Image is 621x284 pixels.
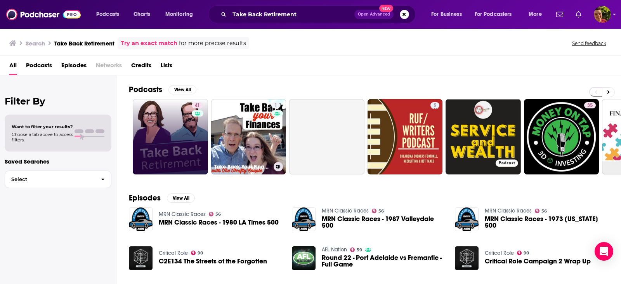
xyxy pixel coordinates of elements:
[96,59,122,75] span: Networks
[91,8,129,21] button: open menu
[524,251,529,255] span: 90
[159,250,188,256] a: Critical Role
[378,209,384,213] span: 56
[129,85,162,94] h2: Podcasts
[134,9,150,20] span: Charts
[5,177,95,182] span: Select
[594,6,611,23] img: User Profile
[12,124,73,129] span: Want to filter your results?
[129,193,161,203] h2: Episodes
[594,6,611,23] button: Show profile menu
[587,102,593,110] span: 35
[159,211,206,218] a: MRN Classic Races
[129,207,153,231] img: MRN Classic Races - 1980 LA Times 500
[455,207,479,231] img: MRN Classic Races - 1973 California 500
[541,209,547,213] span: 56
[159,258,267,265] a: C2E134 The Streets of the Forgotten
[198,251,203,255] span: 90
[209,212,221,216] a: 56
[475,9,512,20] span: For Podcasters
[160,8,203,21] button: open menu
[517,251,529,255] a: 90
[322,216,446,229] a: MRN Classic Races - 1987 Valleydale 500
[96,9,119,20] span: Podcasts
[61,59,87,75] a: Episodes
[292,207,316,231] img: MRN Classic Races - 1987 Valleydale 500
[271,102,280,108] a: 1
[357,248,362,252] span: 59
[322,207,369,214] a: MRN Classic Races
[165,9,193,20] span: Monitoring
[5,158,111,165] p: Saved Searches
[322,246,347,253] a: AFL Nation
[191,251,203,255] a: 90
[485,250,514,256] a: Critical Role
[485,258,591,265] span: Critical Role Campaign 2 Wrap Up
[372,209,384,213] a: 56
[524,99,599,174] a: 35
[129,85,196,94] a: PodcastsView All
[192,102,203,108] a: 41
[584,102,596,108] a: 35
[6,7,81,22] img: Podchaser - Follow, Share and Rate Podcasts
[434,102,436,110] span: 5
[431,9,462,20] span: For Business
[9,59,17,75] a: All
[470,8,523,21] button: open menu
[322,254,446,268] a: Round 22 - Port Adelaide vs Fremantle - Full Game
[292,246,316,270] img: Round 22 - Port Adelaide vs Fremantle - Full Game
[430,102,439,108] a: 5
[179,39,246,48] span: for more precise results
[274,102,277,110] span: 1
[133,99,208,174] a: 41
[553,8,566,21] a: Show notifications dropdown
[159,219,279,226] a: MRN Classic Races - 1980 LA Times 500
[595,242,613,261] div: Open Intercom Messenger
[594,6,611,23] span: Logged in as Marz
[358,12,390,16] span: Open Advanced
[379,5,393,12] span: New
[485,216,609,229] span: MRN Classic Races - 1973 [US_STATE] 500
[535,209,547,213] a: 56
[26,40,45,47] h3: Search
[5,171,111,188] button: Select
[26,59,52,75] a: Podcasts
[214,164,271,170] h3: Take Back Your Finances
[485,216,609,229] a: MRN Classic Races - 1973 California 500
[129,193,195,203] a: EpisodesView All
[167,193,195,203] button: View All
[168,85,196,94] button: View All
[215,213,221,216] span: 56
[215,5,423,23] div: Search podcasts, credits, & more...
[229,8,354,21] input: Search podcasts, credits, & more...
[523,8,552,21] button: open menu
[131,59,151,75] a: Credits
[426,8,472,21] button: open menu
[350,247,363,252] a: 59
[129,246,153,270] img: C2E134 The Streets of the Forgotten
[572,8,585,21] a: Show notifications dropdown
[161,59,172,75] a: Lists
[354,10,394,19] button: Open AdvancedNew
[368,99,443,174] a: 5
[529,9,542,20] span: More
[121,39,177,48] a: Try an exact match
[54,40,114,47] h3: Take Back Retirement
[455,246,479,270] img: Critical Role Campaign 2 Wrap Up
